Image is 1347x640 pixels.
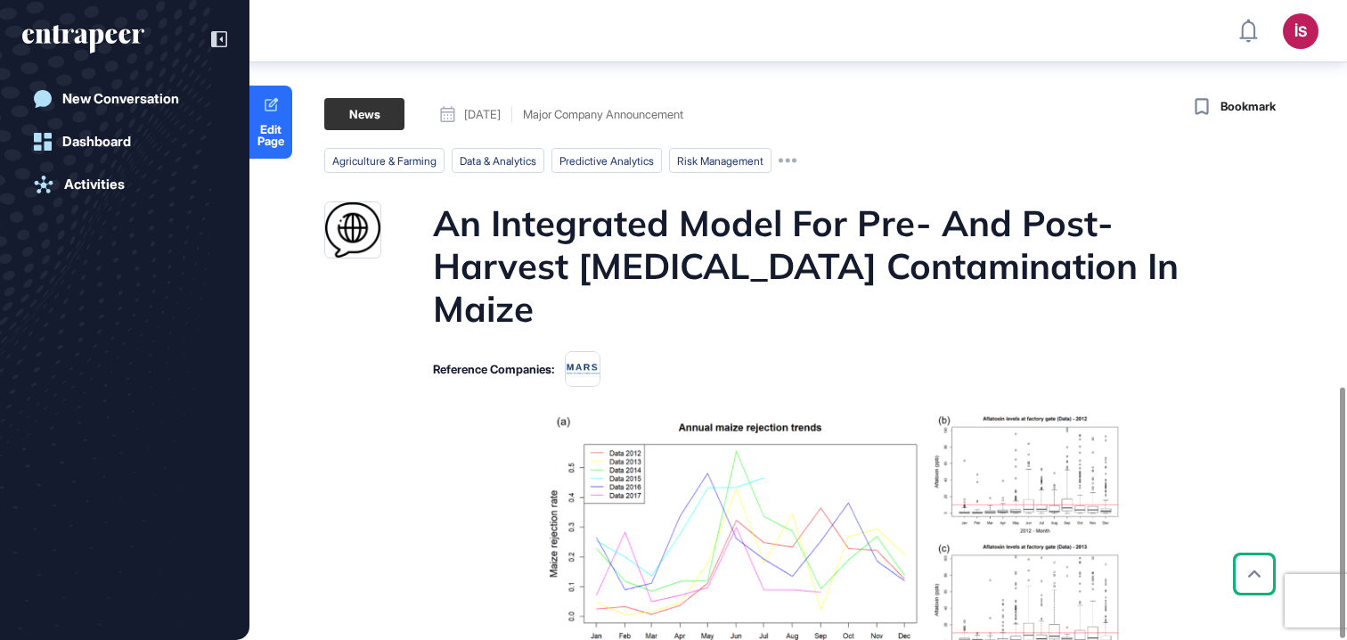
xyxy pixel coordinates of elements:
button: İS [1283,13,1318,49]
img: nature.com [325,202,380,258]
div: Reference Companies: [433,364,554,375]
img: 6807354db4f66148fdc639b2.tmp2kajx4qt [565,351,600,387]
span: [DATE] [464,109,501,120]
a: Edit Page [249,86,292,159]
li: data & analytics [452,148,544,173]
div: Dashboard [62,134,131,150]
button: Bookmark [1190,94,1276,119]
li: agriculture & farming [324,148,445,173]
span: Edit Page [249,124,292,147]
li: Predictive Analytics [551,148,662,173]
div: entrapeer-logo [22,25,144,53]
a: Activities [22,167,227,202]
h1: An Integrated Model For Pre- And Post-Harvest [MEDICAL_DATA] Contamination In Maize [433,201,1232,330]
li: risk management [669,148,771,173]
a: Dashboard [22,124,227,160]
div: Major Company Announcement [523,109,683,120]
div: New Conversation [62,91,179,107]
span: Bookmark [1220,98,1276,116]
div: News [324,98,404,130]
a: New Conversation [22,81,227,117]
div: Activities [64,176,125,193]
